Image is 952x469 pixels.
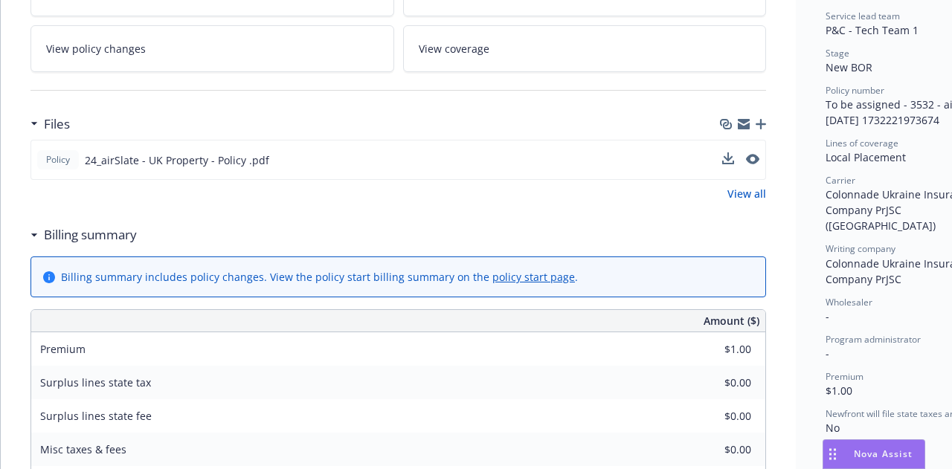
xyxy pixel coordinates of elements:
[663,338,760,360] input: 0.00
[826,84,884,97] span: Policy number
[826,137,898,149] span: Lines of coverage
[663,372,760,394] input: 0.00
[826,309,829,323] span: -
[727,186,766,201] a: View all
[663,405,760,427] input: 0.00
[46,41,146,56] span: View policy changes
[826,333,921,346] span: Program administrator
[826,47,849,59] span: Stage
[823,440,842,468] div: Drag to move
[722,152,734,164] button: download file
[826,296,872,308] span: Wholesaler
[85,152,269,168] span: 24_airSlate - UK Property - Policy .pdf
[40,409,152,423] span: Surplus lines state fee
[826,242,895,255] span: Writing company
[492,270,575,284] a: policy start page
[826,384,852,398] span: $1.00
[746,152,759,168] button: preview file
[826,60,872,74] span: New BOR
[61,269,578,285] div: Billing summary includes policy changes. View the policy start billing summary on the .
[826,370,863,383] span: Premium
[826,150,906,164] span: Local Placement
[826,10,900,22] span: Service lead team
[30,225,137,245] div: Billing summary
[403,25,767,72] a: View coverage
[746,154,759,164] button: preview file
[826,421,840,435] span: No
[44,225,137,245] h3: Billing summary
[826,23,919,37] span: P&C - Tech Team 1
[826,174,855,187] span: Carrier
[40,375,151,389] span: Surplus lines state tax
[663,439,760,461] input: 0.00
[30,114,70,134] div: Files
[826,346,829,360] span: -
[823,439,925,469] button: Nova Assist
[722,152,734,168] button: download file
[43,153,73,166] span: Policy
[40,342,86,356] span: Premium
[40,442,126,456] span: Misc taxes & fees
[854,447,913,460] span: Nova Assist
[704,313,759,329] span: Amount ($)
[44,114,70,134] h3: Files
[419,41,489,56] span: View coverage
[30,25,394,72] a: View policy changes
